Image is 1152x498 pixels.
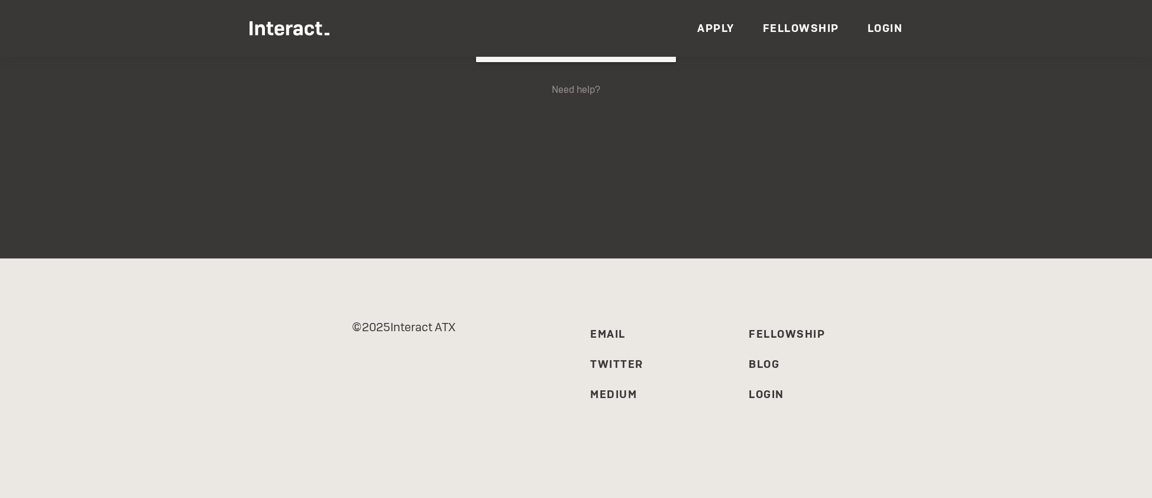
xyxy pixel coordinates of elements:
a: Need help? [552,83,600,96]
a: Blog [749,357,779,371]
a: Login [868,21,903,35]
a: Email [590,327,626,341]
p: © 2025 Interact ATX [245,315,562,339]
img: Interact Logo [250,21,329,35]
a: Apply [697,21,734,35]
a: Medium [590,387,637,401]
a: Fellowship [749,327,825,341]
a: Login [749,387,784,401]
a: Fellowship [763,21,839,35]
a: Twitter [590,357,643,371]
